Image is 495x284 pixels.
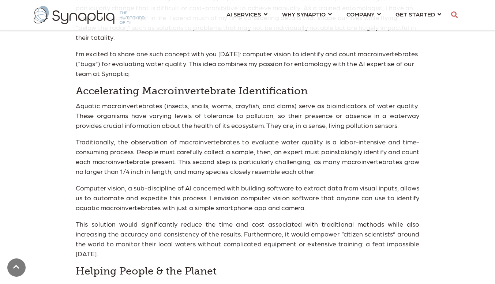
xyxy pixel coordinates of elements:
[282,7,332,21] a: WHY SYNAPTIQ
[219,2,449,28] nav: menu
[76,265,420,277] h4: Helping People & the Planet
[282,9,326,19] span: WHY SYNAPTIQ
[226,7,267,21] a: AI SERVICES
[76,137,420,176] p: Traditionally, the observation of macroinvertebrates to evaluate water quality is a labor-intensi...
[76,49,420,78] p: I’m excited to share one such concept with you [DATE]: computer vision to identify and count macr...
[34,6,145,24] img: synaptiq logo-2
[76,101,420,130] p: Aquatic macroinvertebrates (insects, snails, worms, crayfish, and clams) serve as bioindicators o...
[226,9,261,19] span: AI SERVICES
[346,7,381,21] a: COMPANY
[395,9,435,19] span: GET STARTED
[346,9,375,19] span: COMPANY
[76,85,420,97] h4: Accelerating Macroinvertebrate Identification
[395,7,441,21] a: GET STARTED
[76,219,420,258] p: This solution would significantly reduce the time and cost associated with traditional methods wh...
[76,183,420,212] p: Computer vision, a sub-discipline of AI concerned with building software to extract data from vis...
